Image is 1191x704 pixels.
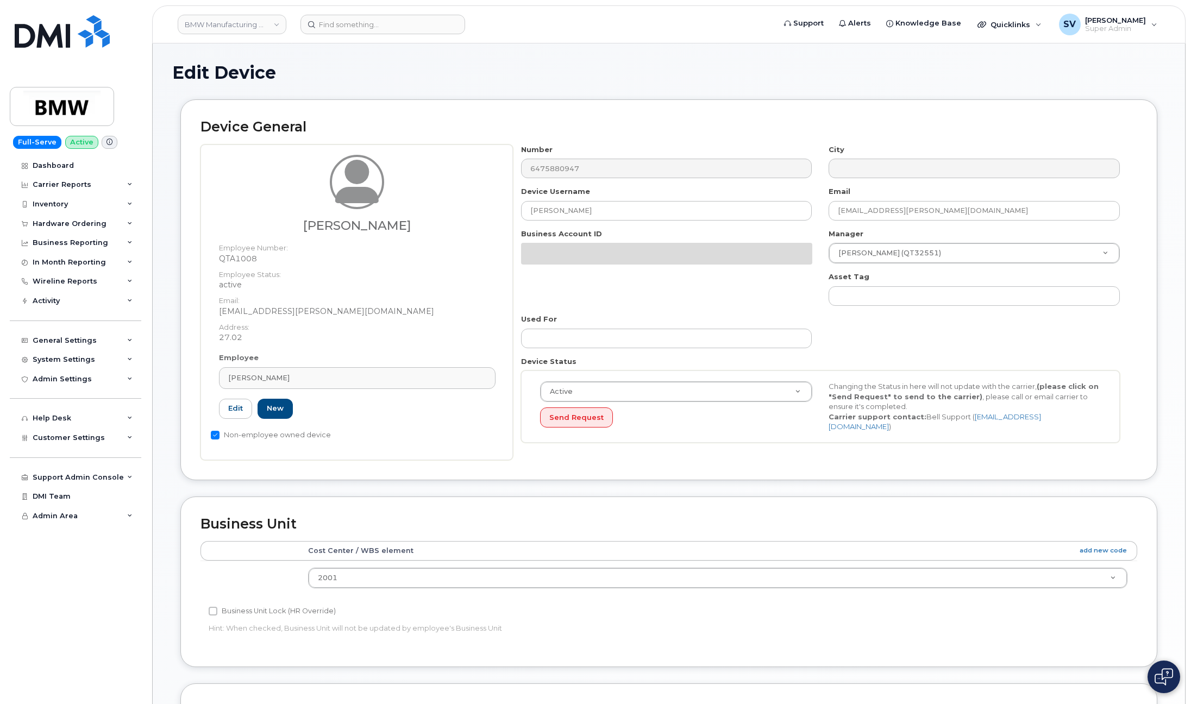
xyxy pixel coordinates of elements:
[829,272,869,282] label: Asset Tag
[829,229,863,239] label: Manager
[521,186,590,197] label: Device Username
[829,186,850,197] label: Email
[200,120,1137,135] h2: Device General
[521,356,576,367] label: Device Status
[543,387,573,397] span: Active
[521,314,557,324] label: Used For
[521,144,553,155] label: Number
[228,373,290,383] span: [PERSON_NAME]
[1080,546,1127,555] a: add new code
[832,248,941,258] span: [PERSON_NAME] (QT32551)
[1155,668,1173,686] img: Open chat
[219,237,496,253] dt: Employee Number:
[219,306,496,317] dd: [EMAIL_ADDRESS][PERSON_NAME][DOMAIN_NAME]
[318,574,337,582] span: 2001
[219,317,496,332] dt: Address:
[219,399,252,419] a: Edit
[209,623,816,633] p: Hint: When checked, Business Unit will not be updated by employee's Business Unit
[209,607,217,615] input: Business Unit Lock (HR Override)
[521,229,602,239] label: Business Account ID
[829,382,1099,401] strong: (please click on "Send Request" to send to the carrier)
[258,399,293,419] a: New
[211,431,220,439] input: Non-employee owned device
[298,541,1137,561] th: Cost Center / WBS element
[820,381,1109,432] div: Changing the Status in here will not update with the carrier, , please call or email carrier to e...
[209,605,336,618] label: Business Unit Lock (HR Override)
[309,568,1127,588] a: 2001
[219,219,496,232] h3: [PERSON_NAME]
[219,253,496,264] dd: QTA1008
[219,367,496,389] a: [PERSON_NAME]
[219,279,496,290] dd: active
[829,412,1041,431] a: [EMAIL_ADDRESS][DOMAIN_NAME]
[829,144,844,155] label: City
[829,243,1119,263] a: [PERSON_NAME] (QT32551)
[219,290,496,306] dt: Email:
[829,412,926,421] strong: Carrier support contact:
[200,517,1137,532] h2: Business Unit
[219,264,496,280] dt: Employee Status:
[219,353,259,363] label: Employee
[172,63,1165,82] h1: Edit Device
[541,382,812,401] a: Active
[219,332,496,343] dd: 27.02
[540,407,613,428] button: Send Request
[211,429,331,442] label: Non-employee owned device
